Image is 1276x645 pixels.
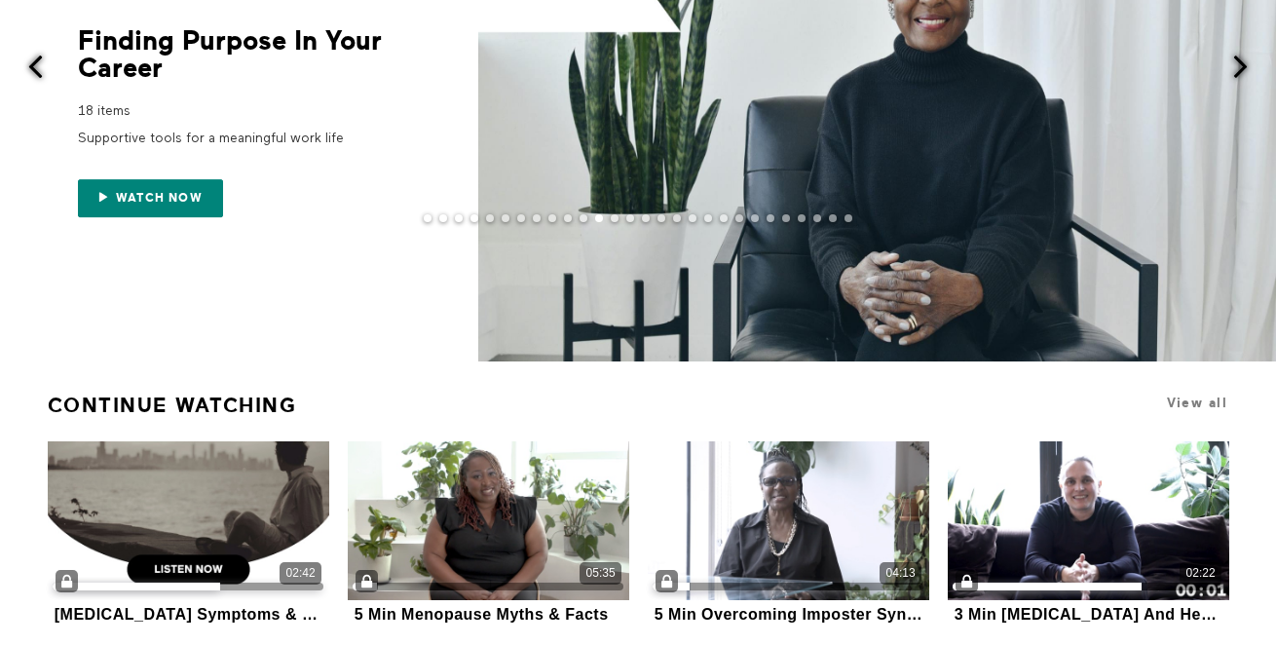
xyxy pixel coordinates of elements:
div: 04:13 [886,565,916,582]
div: 02:42 [286,565,316,582]
div: [MEDICAL_DATA] Symptoms & When to Get Help (Audio) [55,605,322,624]
a: Diabetes Symptoms & When to Get Help (Audio)02:42[MEDICAL_DATA] Symptoms & When to Get Help (Audio) [48,441,330,626]
a: 3 Min Type 1 Diabetes And Heart Health02:223 Min [MEDICAL_DATA] And Heart Health [948,441,1230,626]
div: 05:35 [586,565,616,582]
div: 5 Min Overcoming Imposter Syndrome [655,605,922,624]
a: Continue Watching [48,385,297,426]
div: 5 Min Menopause Myths & Facts [355,605,609,624]
a: View all [1167,396,1227,410]
div: 02:22 [1186,565,1216,582]
a: 5 Min Menopause Myths & Facts05:355 Min Menopause Myths & Facts [348,441,630,626]
div: 3 Min [MEDICAL_DATA] And Heart Health [955,605,1222,624]
a: 5 Min Overcoming Imposter Syndrome04:135 Min Overcoming Imposter Syndrome [648,441,930,626]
